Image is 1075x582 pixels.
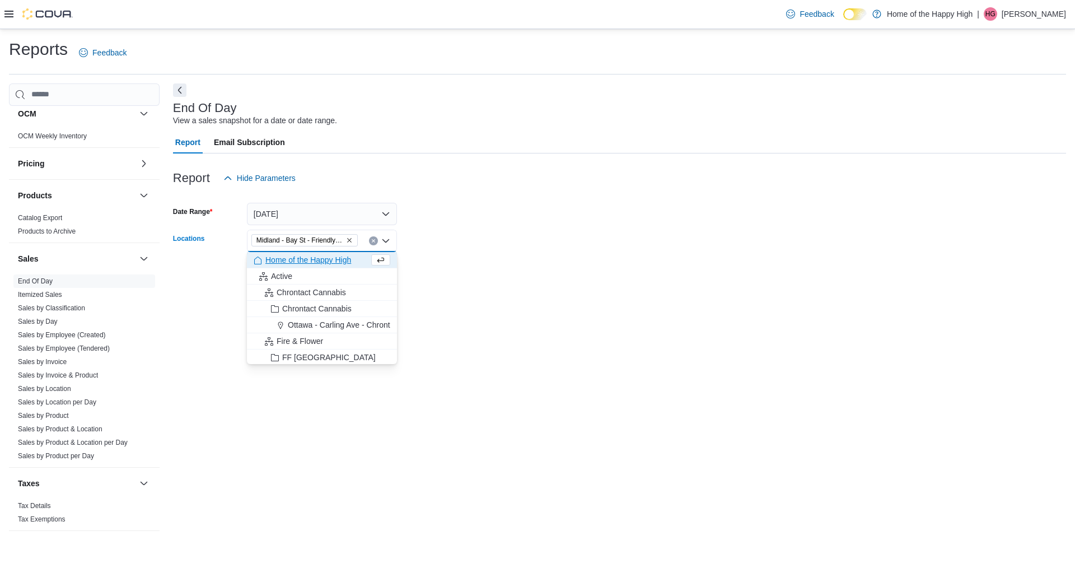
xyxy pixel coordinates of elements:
[247,252,397,268] button: Home of the Happy High
[137,107,151,120] button: OCM
[173,171,210,185] h3: Report
[18,291,62,299] a: Itemized Sales
[843,20,844,21] span: Dark Mode
[18,502,51,510] a: Tax Details
[173,234,205,243] label: Locations
[18,452,94,460] a: Sales by Product per Day
[18,190,52,201] h3: Products
[9,499,160,530] div: Taxes
[282,352,376,363] span: FF [GEOGRAPHIC_DATA]
[843,8,867,20] input: Dark Mode
[175,131,200,153] span: Report
[247,317,397,333] button: Ottawa - Carling Ave - Chrontact Cannabis
[18,371,98,380] span: Sales by Invoice & Product
[277,287,346,298] span: Chrontact Cannabis
[18,371,98,379] a: Sales by Invoice & Product
[9,274,160,467] div: Sales
[18,384,71,393] span: Sales by Location
[9,129,160,147] div: OCM
[247,268,397,285] button: Active
[887,7,973,21] p: Home of the Happy High
[800,8,834,20] span: Feedback
[1002,7,1066,21] p: [PERSON_NAME]
[977,7,979,21] p: |
[18,108,36,119] h3: OCM
[219,167,300,189] button: Hide Parameters
[9,38,68,60] h1: Reports
[18,277,53,285] a: End Of Day
[381,236,390,245] button: Close list of options
[18,318,58,325] a: Sales by Day
[18,439,128,446] a: Sales by Product & Location per Day
[282,303,352,314] span: Chrontact Cannabis
[92,47,127,58] span: Feedback
[984,7,997,21] div: Hayley Gower
[985,7,995,21] span: HG
[18,398,96,406] a: Sales by Location per Day
[74,41,131,64] a: Feedback
[18,344,110,353] span: Sales by Employee (Tendered)
[18,438,128,447] span: Sales by Product & Location per Day
[137,252,151,266] button: Sales
[277,336,323,347] span: Fire & Flower
[251,234,358,246] span: Midland - Bay St - Friendly Stranger
[18,358,67,366] a: Sales by Invoice
[18,451,94,460] span: Sales by Product per Day
[271,271,292,282] span: Active
[782,3,838,25] a: Feedback
[18,214,62,222] a: Catalog Export
[18,317,58,326] span: Sales by Day
[173,101,237,115] h3: End Of Day
[18,515,66,523] a: Tax Exemptions
[18,412,69,420] a: Sales by Product
[18,515,66,524] span: Tax Exemptions
[369,236,378,245] button: Clear input
[18,290,62,299] span: Itemized Sales
[18,425,102,433] a: Sales by Product & Location
[237,173,296,184] span: Hide Parameters
[18,227,76,236] span: Products to Archive
[346,237,353,244] button: Remove Midland - Bay St - Friendly Stranger from selection in this group
[18,344,110,352] a: Sales by Employee (Tendered)
[18,158,135,169] button: Pricing
[137,477,151,490] button: Taxes
[18,108,135,119] button: OCM
[18,331,106,339] a: Sales by Employee (Created)
[18,227,76,235] a: Products to Archive
[18,411,69,420] span: Sales by Product
[18,330,106,339] span: Sales by Employee (Created)
[247,203,397,225] button: [DATE]
[173,83,186,97] button: Next
[18,253,39,264] h3: Sales
[247,333,397,350] button: Fire & Flower
[256,235,344,246] span: Midland - Bay St - Friendly Stranger
[137,157,151,170] button: Pricing
[18,132,87,141] span: OCM Weekly Inventory
[18,304,85,312] a: Sales by Classification
[18,478,40,489] h3: Taxes
[173,115,337,127] div: View a sales snapshot for a date or date range.
[18,357,67,366] span: Sales by Invoice
[18,385,71,393] a: Sales by Location
[247,350,397,366] button: FF [GEOGRAPHIC_DATA]
[173,207,213,216] label: Date Range
[18,190,135,201] button: Products
[247,301,397,317] button: Chrontact Cannabis
[214,131,285,153] span: Email Subscription
[18,132,87,140] a: OCM Weekly Inventory
[18,425,102,434] span: Sales by Product & Location
[137,189,151,202] button: Products
[18,213,62,222] span: Catalog Export
[18,253,135,264] button: Sales
[265,254,351,266] span: Home of the Happy High
[18,501,51,510] span: Tax Details
[18,398,96,407] span: Sales by Location per Day
[9,211,160,243] div: Products
[247,285,397,301] button: Chrontact Cannabis
[18,277,53,286] span: End Of Day
[288,319,436,330] span: Ottawa - Carling Ave - Chrontact Cannabis
[18,158,44,169] h3: Pricing
[18,478,135,489] button: Taxes
[22,8,73,20] img: Cova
